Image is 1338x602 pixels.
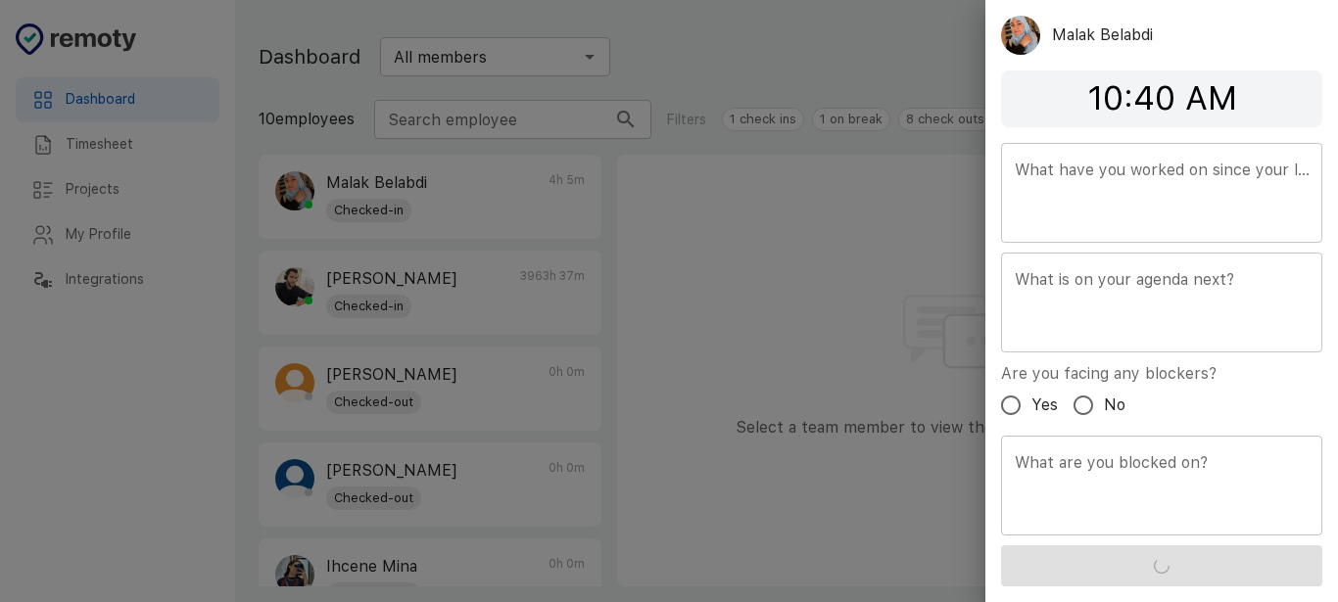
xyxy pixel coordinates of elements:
[1052,23,1153,47] p: Malak Belabdi
[1001,16,1040,55] img: 7142927655937_674fb81d866afa1832cf_512.jpg
[1001,78,1322,119] h4: 10:40 AM
[1001,362,1217,385] label: Are you facing any blockers?
[1104,394,1125,417] span: No
[1031,394,1058,417] span: Yes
